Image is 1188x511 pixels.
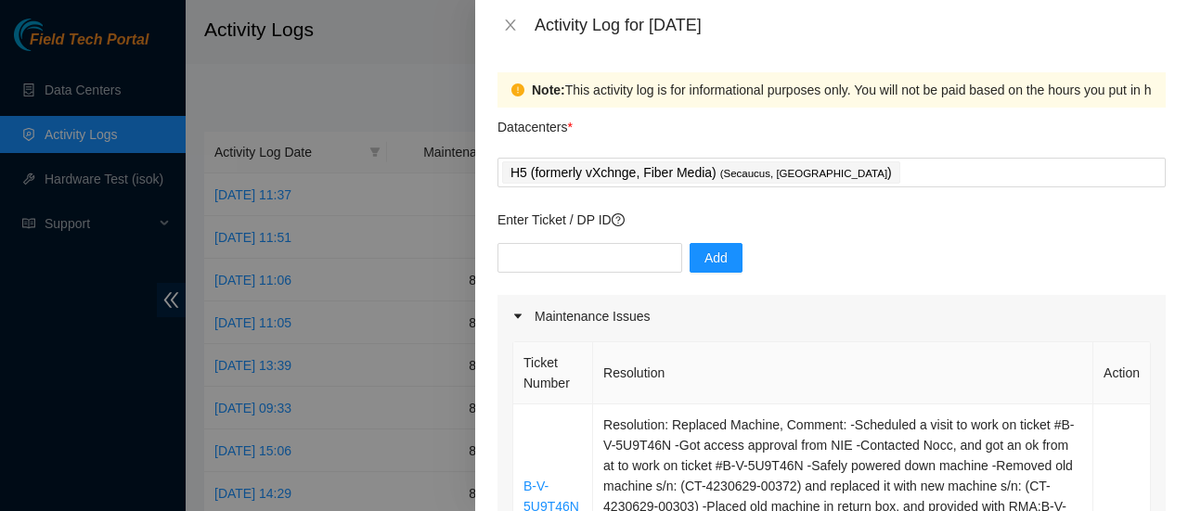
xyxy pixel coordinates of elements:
[690,243,742,273] button: Add
[704,248,728,268] span: Add
[497,295,1166,338] div: Maintenance Issues
[503,18,518,32] span: close
[497,108,573,137] p: Datacenters
[612,213,625,226] span: question-circle
[512,311,523,322] span: caret-right
[513,342,593,404] th: Ticket Number
[535,15,1166,35] div: Activity Log for [DATE]
[1093,342,1151,404] th: Action
[497,17,523,34] button: Close
[593,342,1093,404] th: Resolution
[497,210,1166,230] p: Enter Ticket / DP ID
[510,162,892,184] p: H5 (formerly vXchnge, Fiber Media) )
[511,83,524,96] span: exclamation-circle
[532,80,565,100] strong: Note:
[720,168,887,179] span: ( Secaucus, [GEOGRAPHIC_DATA]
